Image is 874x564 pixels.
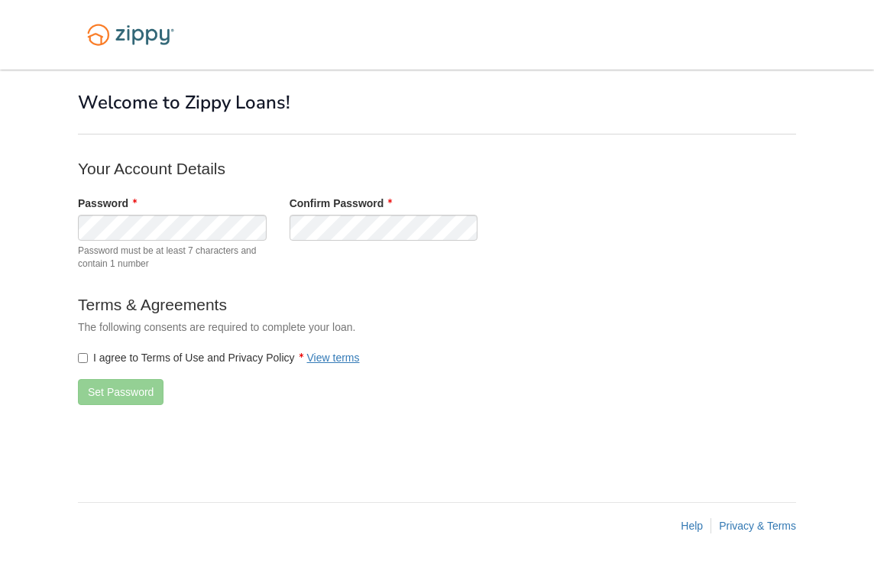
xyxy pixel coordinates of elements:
label: I agree to Terms of Use and Privacy Policy [78,350,360,365]
p: Terms & Agreements [78,293,689,316]
input: Verify Password [290,215,478,241]
label: Password [78,196,137,211]
button: Set Password [78,379,163,405]
a: View terms [307,352,360,364]
img: Logo [78,17,183,53]
a: Privacy & Terms [719,520,796,532]
h1: Welcome to Zippy Loans! [78,92,796,112]
p: Your Account Details [78,157,689,180]
p: The following consents are required to complete your loan. [78,319,689,335]
a: Help [681,520,703,532]
input: I agree to Terms of Use and Privacy PolicyView terms [78,353,88,363]
label: Confirm Password [290,196,393,211]
span: Password must be at least 7 characters and contain 1 number [78,245,267,271]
